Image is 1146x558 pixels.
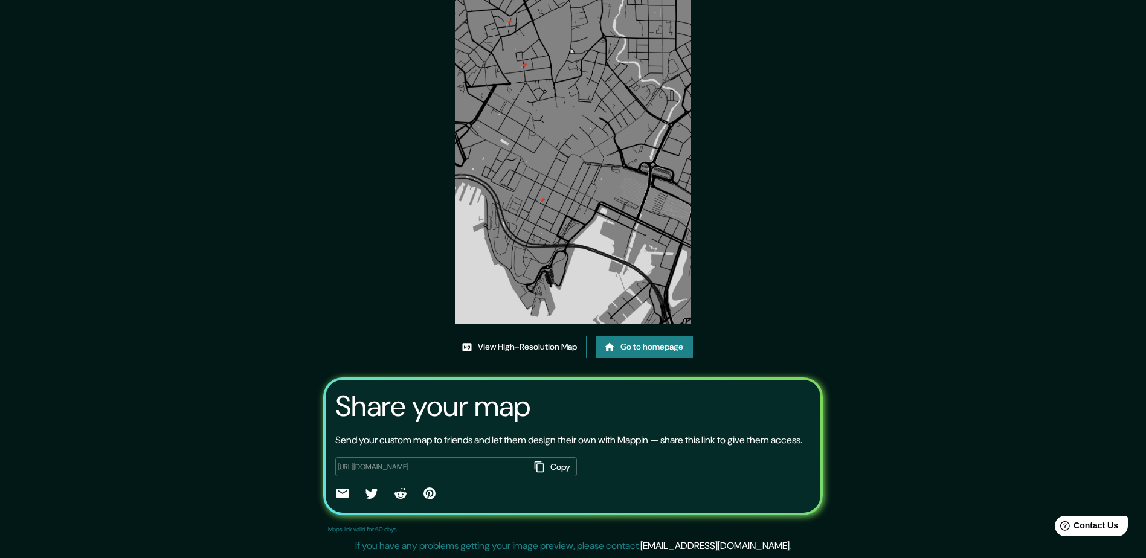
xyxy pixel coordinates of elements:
[1038,511,1133,545] iframe: Help widget launcher
[335,390,530,423] h3: Share your map
[454,336,587,358] a: View High-Resolution Map
[530,457,577,477] button: Copy
[335,433,802,447] p: Send your custom map to friends and let them design their own with Mappin — share this link to gi...
[640,539,790,552] a: [EMAIL_ADDRESS][DOMAIN_NAME]
[596,336,693,358] a: Go to homepage
[328,525,398,534] p: Maps link valid for 60 days.
[355,539,791,553] p: If you have any problems getting your image preview, please contact .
